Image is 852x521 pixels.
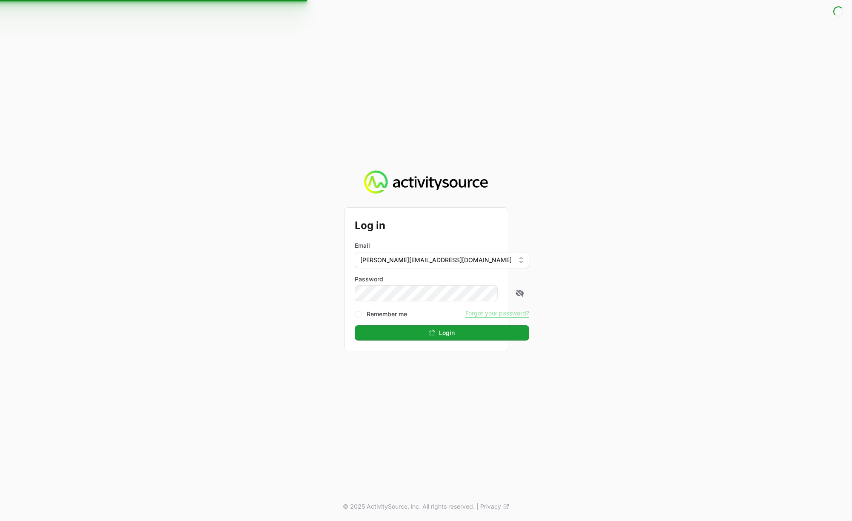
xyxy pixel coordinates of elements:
button: Login [355,325,529,341]
h2: Log in [355,218,529,233]
button: [PERSON_NAME][EMAIL_ADDRESS][DOMAIN_NAME] [355,252,529,268]
span: | [476,502,479,511]
label: Password [355,275,529,283]
span: [PERSON_NAME][EMAIL_ADDRESS][DOMAIN_NAME] [360,256,512,264]
span: Login [439,328,455,338]
label: Email [355,241,370,250]
img: Activity Source [364,170,488,194]
p: © 2025 ActivitySource, inc. All rights reserved. [343,502,475,511]
a: Privacy [480,502,510,511]
label: Remember me [367,310,407,318]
